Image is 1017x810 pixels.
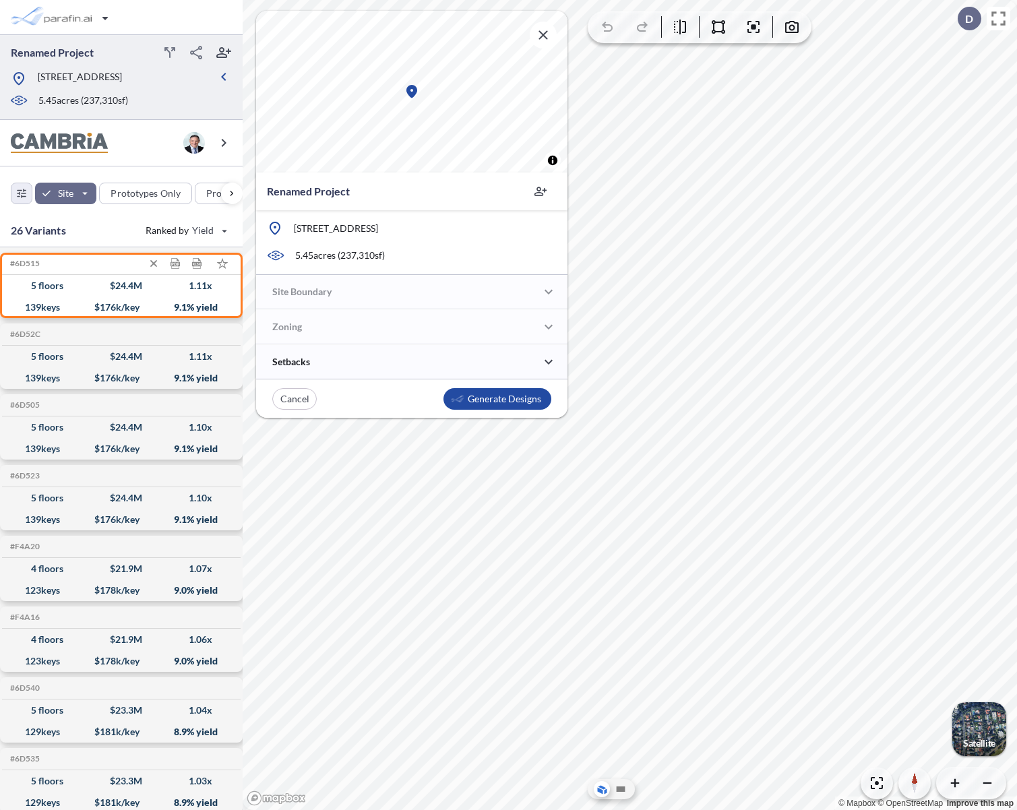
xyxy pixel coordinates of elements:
[58,187,73,200] p: Site
[952,702,1006,756] button: Switcher ImageSatellite
[38,70,122,87] p: [STREET_ADDRESS]
[206,187,244,200] p: Program
[7,259,40,268] h5: Click to copy the code
[7,683,40,693] h5: Click to copy the code
[272,285,332,299] p: Site Boundary
[952,702,1006,756] img: Switcher Image
[877,799,943,808] a: OpenStreetMap
[443,388,551,410] button: Generate Designs
[7,754,40,764] h5: Click to copy the code
[7,613,40,622] h5: Click to copy the code
[272,320,302,334] p: Zoning
[11,222,66,239] p: 26 Variants
[7,542,40,551] h5: Click to copy the code
[11,133,108,154] img: BrandImage
[195,183,268,204] button: Program
[280,392,309,406] p: Cancel
[99,183,192,204] button: Prototypes Only
[192,224,214,237] span: Yield
[594,781,610,797] button: Aerial View
[272,355,310,369] p: Setbacks
[7,400,40,410] h5: Click to copy the code
[267,183,350,199] p: Renamed Project
[451,393,464,405] img: smallLogo-95f25c18.png
[272,388,317,410] button: Cancel
[7,471,40,480] h5: Click to copy the code
[247,790,306,806] a: Mapbox homepage
[468,392,541,406] p: Generate Designs
[35,183,96,204] button: Site
[294,222,378,235] p: [STREET_ADDRESS]
[613,781,629,797] button: Site Plan
[404,84,420,100] div: Map marker
[295,249,385,262] p: 5.45 acres ( 237,310 sf)
[256,11,567,173] canvas: Map
[7,330,40,339] h5: Click to copy the code
[963,738,995,749] p: Satellite
[838,799,875,808] a: Mapbox
[947,799,1014,808] a: Improve this map
[111,187,181,200] p: Prototypes Only
[965,13,973,25] p: D
[549,153,557,168] span: Toggle attribution
[11,45,94,60] p: Renamed Project
[183,132,205,154] img: user logo
[135,220,236,241] button: Ranked by Yield
[38,94,128,108] p: 5.45 acres ( 237,310 sf)
[545,152,561,168] button: Toggle attribution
